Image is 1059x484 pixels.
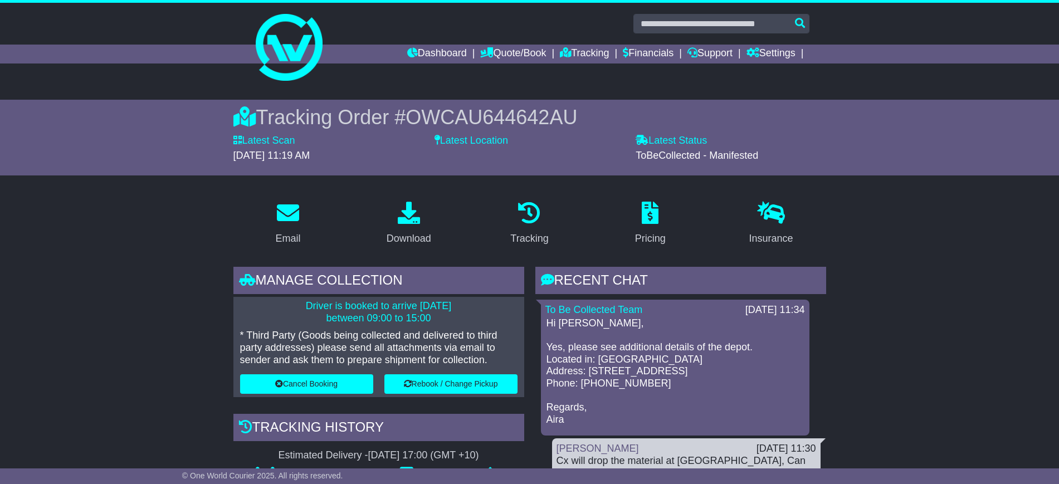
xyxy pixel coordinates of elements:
span: OWCAU644642AU [406,106,577,129]
a: [PERSON_NAME] [557,443,639,454]
a: Financials [623,45,674,63]
div: Manage collection [233,267,524,297]
label: Latest Status [636,135,707,147]
button: Cancel Booking [240,374,373,394]
div: Tracking history [233,414,524,444]
p: Hi [PERSON_NAME], Yes, please see additional details of the depot. Located in: [GEOGRAPHIC_DATA] ... [546,317,804,426]
div: Insurance [749,231,793,246]
label: Latest Scan [233,135,295,147]
a: Settings [746,45,796,63]
div: Download [387,231,431,246]
div: Pricing [635,231,666,246]
div: [DATE] 17:00 (GMT +10) [368,449,479,462]
a: To Be Collected Team [545,304,643,315]
label: Latest Location [435,135,508,147]
div: [DATE] 11:30 [757,443,816,455]
a: Quote/Book [480,45,546,63]
a: Download [379,198,438,250]
a: Tracking [560,45,609,63]
span: © One World Courier 2025. All rights reserved. [182,471,343,480]
span: [DATE] 11:19 AM [233,150,310,161]
div: [DATE] 11:34 [745,304,805,316]
a: Email [268,198,308,250]
p: * Third Party (Goods being collected and delivered to third party addresses) please send all atta... [240,330,518,366]
div: RECENT CHAT [535,267,826,297]
a: Insurance [742,198,801,250]
div: Estimated Delivery - [233,449,524,462]
div: Tracking [510,231,548,246]
a: Dashboard [407,45,467,63]
a: Support [687,45,733,63]
button: Rebook / Change Pickup [384,374,518,394]
p: Driver is booked to arrive [DATE] between 09:00 to 15:00 [240,300,518,324]
div: Email [275,231,300,246]
a: Tracking [503,198,555,250]
a: Pricing [628,198,673,250]
div: Tracking Order # [233,105,826,129]
span: ToBeCollected - Manifested [636,150,758,161]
